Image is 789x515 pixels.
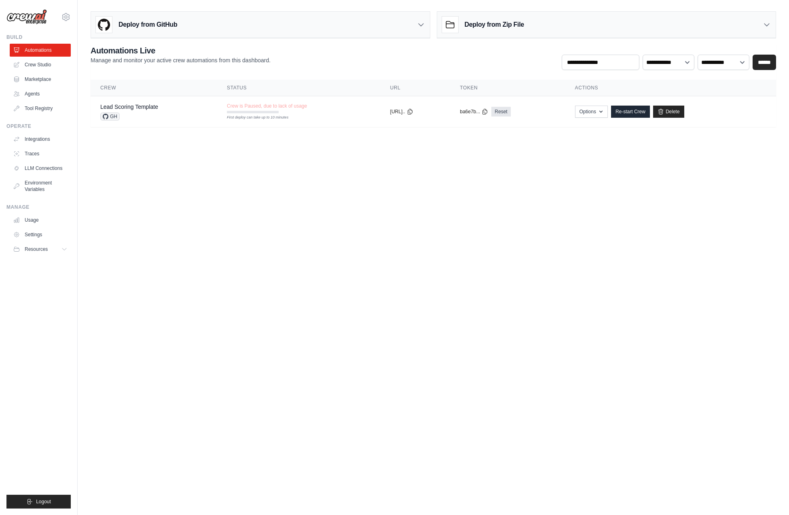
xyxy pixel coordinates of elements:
[10,133,71,146] a: Integrations
[25,246,48,252] span: Resources
[10,176,71,196] a: Environment Variables
[381,80,451,96] th: URL
[10,162,71,175] a: LLM Connections
[491,107,510,117] a: Reset
[10,147,71,160] a: Traces
[10,87,71,100] a: Agents
[653,106,684,118] a: Delete
[118,20,177,30] h3: Deploy from GitHub
[96,17,112,33] img: GitHub Logo
[565,80,776,96] th: Actions
[6,9,47,25] img: Logo
[91,56,271,64] p: Manage and monitor your active crew automations from this dashboard.
[611,106,650,118] a: Re-start Crew
[91,80,217,96] th: Crew
[217,80,381,96] th: Status
[460,108,488,115] button: ba6e7b...
[10,214,71,227] a: Usage
[10,243,71,256] button: Resources
[36,498,51,505] span: Logout
[100,104,158,110] a: Lead Scoring Template
[227,115,279,121] div: First deploy can take up to 10 minutes
[10,102,71,115] a: Tool Registry
[575,106,608,118] button: Options
[91,45,271,56] h2: Automations Live
[100,112,120,121] span: GH
[10,58,71,71] a: Crew Studio
[10,73,71,86] a: Marketplace
[450,80,565,96] th: Token
[6,204,71,210] div: Manage
[10,44,71,57] a: Automations
[6,123,71,129] div: Operate
[10,228,71,241] a: Settings
[227,103,307,109] span: Crew is Paused, due to lack of usage
[6,34,71,40] div: Build
[6,495,71,509] button: Logout
[465,20,524,30] h3: Deploy from Zip File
